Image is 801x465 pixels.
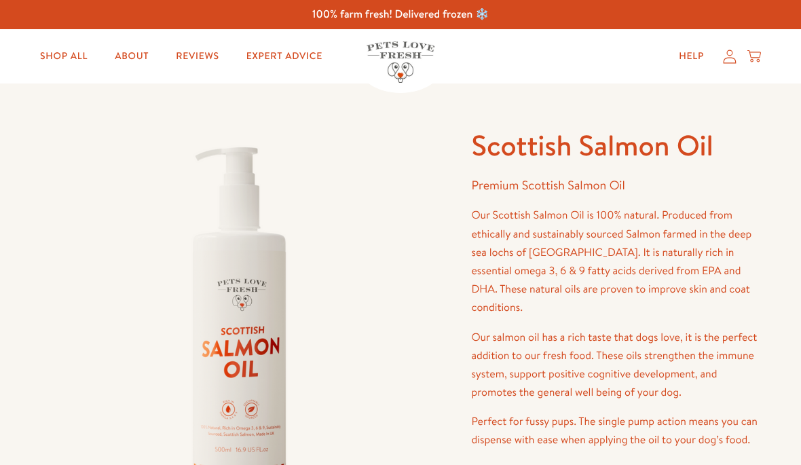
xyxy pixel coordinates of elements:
[471,413,761,449] p: Perfect for fussy pups. The single pump action means you can dispense with ease when applying the...
[104,43,160,70] a: About
[471,206,761,317] p: Our Scottish Salmon Oil is 100% natural. Produced from ethically and sustainably sourced Salmon f...
[165,43,229,70] a: Reviews
[367,41,434,83] img: Pets Love Fresh
[668,43,715,70] a: Help
[471,127,761,164] h1: Scottish Salmon Oil
[236,43,333,70] a: Expert Advice
[471,329,761,403] p: Our salmon oil has a rich taste that dogs love, it is the perfect addition to our fresh food. The...
[471,175,761,196] p: Premium Scottish Salmon Oil
[29,43,98,70] a: Shop All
